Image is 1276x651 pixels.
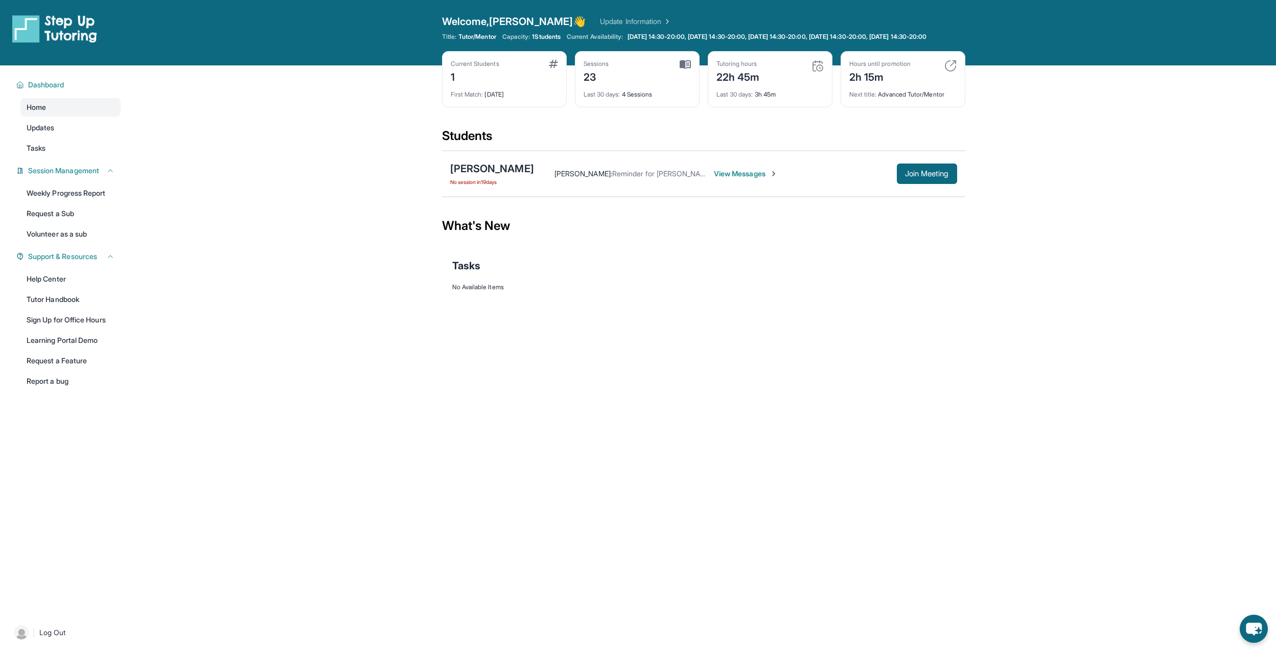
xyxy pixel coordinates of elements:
[452,283,955,291] div: No Available Items
[944,60,957,72] img: card
[28,251,97,262] span: Support & Resources
[532,33,561,41] span: 1 Students
[451,90,483,98] span: First Match :
[39,627,66,638] span: Log Out
[849,90,877,98] span: Next title :
[584,84,691,99] div: 4 Sessions
[12,14,97,43] img: logo
[849,84,957,99] div: Advanced Tutor/Mentor
[897,164,957,184] button: Join Meeting
[20,331,121,350] a: Learning Portal Demo
[450,161,534,176] div: [PERSON_NAME]
[28,166,99,176] span: Session Management
[20,372,121,390] a: Report a bug
[20,184,121,202] a: Weekly Progress Report
[584,68,609,84] div: 23
[716,60,760,68] div: Tutoring hours
[20,98,121,117] a: Home
[584,90,620,98] span: Last 30 days :
[20,290,121,309] a: Tutor Handbook
[600,16,671,27] a: Update Information
[716,68,760,84] div: 22h 45m
[442,33,456,41] span: Title:
[20,225,121,243] a: Volunteer as a sub
[27,143,45,153] span: Tasks
[451,68,499,84] div: 1
[849,68,911,84] div: 2h 15m
[442,128,965,150] div: Students
[442,203,965,248] div: What's New
[20,270,121,288] a: Help Center
[20,204,121,223] a: Request a Sub
[28,80,64,90] span: Dashboard
[661,16,671,27] img: Chevron Right
[20,352,121,370] a: Request a Feature
[716,84,824,99] div: 3h 45m
[612,169,770,178] span: Reminder for [PERSON_NAME]'s tutoring at 6:30
[24,80,114,90] button: Dashboard
[24,166,114,176] button: Session Management
[27,102,46,112] span: Home
[716,90,753,98] span: Last 30 days :
[450,178,534,186] span: No session in 19 days
[714,169,778,179] span: View Messages
[20,139,121,157] a: Tasks
[849,60,911,68] div: Hours until promotion
[451,60,499,68] div: Current Students
[584,60,609,68] div: Sessions
[502,33,530,41] span: Capacity:
[1240,615,1268,643] button: chat-button
[451,84,558,99] div: [DATE]
[554,169,612,178] span: [PERSON_NAME] :
[452,259,480,273] span: Tasks
[10,621,121,644] a: |Log Out
[770,170,778,178] img: Chevron-Right
[33,626,35,639] span: |
[549,60,558,68] img: card
[628,33,927,41] span: [DATE] 14:30-20:00, [DATE] 14:30-20:00, [DATE] 14:30-20:00, [DATE] 14:30-20:00, [DATE] 14:30-20:00
[27,123,55,133] span: Updates
[680,60,691,69] img: card
[567,33,623,41] span: Current Availability:
[14,625,29,640] img: user-img
[811,60,824,72] img: card
[625,33,929,41] a: [DATE] 14:30-20:00, [DATE] 14:30-20:00, [DATE] 14:30-20:00, [DATE] 14:30-20:00, [DATE] 14:30-20:00
[458,33,496,41] span: Tutor/Mentor
[20,119,121,137] a: Updates
[20,311,121,329] a: Sign Up for Office Hours
[905,171,949,177] span: Join Meeting
[442,14,586,29] span: Welcome, [PERSON_NAME] 👋
[24,251,114,262] button: Support & Resources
